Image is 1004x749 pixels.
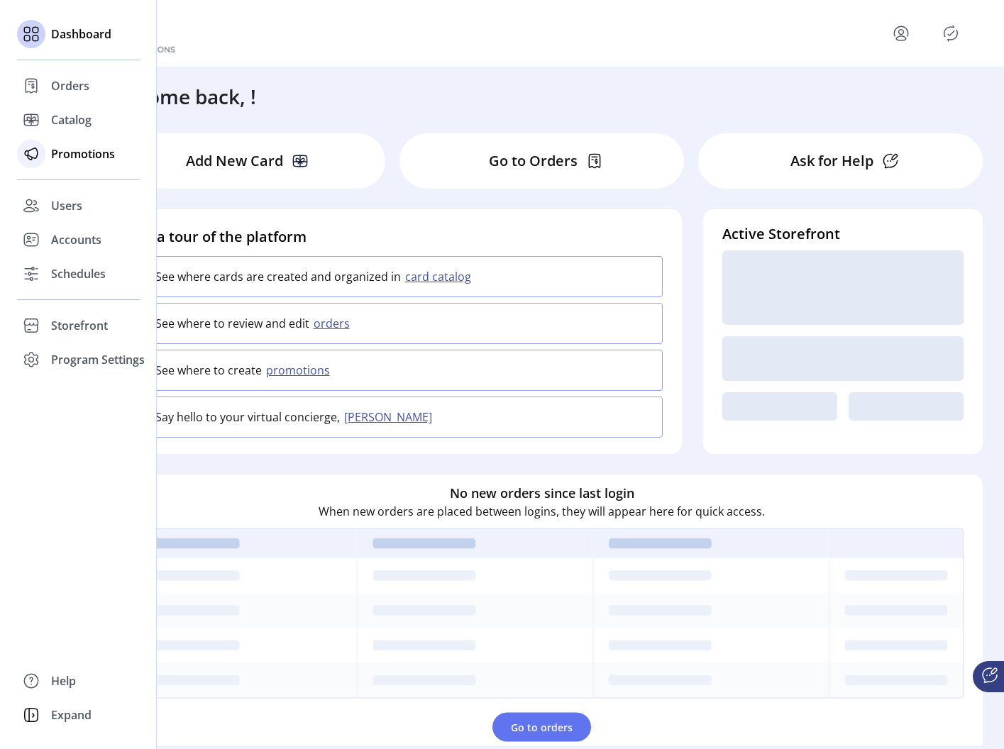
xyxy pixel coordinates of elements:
button: menu [890,22,912,45]
h4: Take a tour of the platform [121,226,663,248]
p: Add New Card [186,150,283,172]
span: Go to orders [511,720,573,735]
p: See where cards are created and organized in [155,268,401,285]
span: Help [51,672,76,689]
p: See where to review and edit [155,315,309,332]
span: Dashboard [51,26,111,43]
p: When new orders are placed between logins, they will appear here for quick access. [319,503,765,520]
span: Catalog [51,111,92,128]
span: Schedules [51,265,106,282]
p: Ask for Help [790,150,873,172]
button: Publisher Panel [939,22,962,45]
span: Accounts [51,231,101,248]
button: orders [309,315,358,332]
button: promotions [262,362,338,379]
span: Orders [51,77,89,94]
h4: Active Storefront [722,223,964,245]
p: See where to create [155,362,262,379]
p: Go to Orders [489,150,578,172]
p: Say hello to your virtual concierge, [155,409,340,426]
span: Users [51,197,82,214]
span: Storefront [51,317,108,334]
span: Program Settings [51,351,145,368]
button: card catalog [401,268,480,285]
span: Promotions [51,145,115,162]
button: [PERSON_NAME] [340,409,441,426]
h6: No new orders since last login [450,484,634,503]
h3: Welcome back, ! [102,82,256,111]
button: Go to orders [492,713,591,742]
span: Expand [51,706,92,723]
